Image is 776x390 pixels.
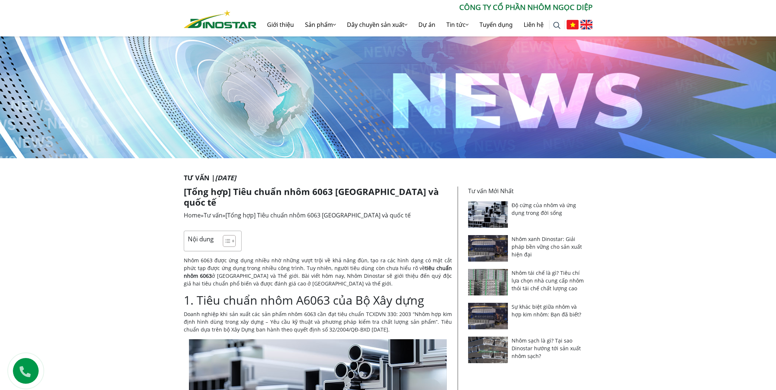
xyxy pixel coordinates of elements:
img: Độ cứng của nhôm và ứng dụng trong đời sống [468,201,508,228]
p: Tư vấn | [184,173,593,183]
img: Tiếng Việt [566,20,579,29]
a: Nhôm tái chế là gì? Tiêu chí lựa chọn nhà cung cấp nhôm thỏi tái chế chất lượng cao [512,269,584,292]
span: » » [184,211,411,219]
a: Liên hệ [518,13,549,36]
h1: [Tổng hợp] Tiêu chuẩn nhôm 6063 [GEOGRAPHIC_DATA] và quốc tế [184,187,452,208]
a: Nhôm xanh Dinostar: Giải pháp bền vững cho sản xuất hiện đại [512,235,582,258]
img: Nhôm tái chế là gì? Tiêu chí lựa chọn nhà cung cấp nhôm thỏi tái chế chất lượng cao [468,269,508,295]
a: Home [184,211,201,219]
a: Tin tức [441,13,474,36]
img: English [580,20,593,29]
img: search [553,22,561,29]
img: Nhôm Dinostar [184,10,257,28]
a: Giới thiệu [261,13,299,36]
a: Độ cứng của nhôm và ứng dụng trong đời sống [512,202,576,216]
strong: tiêu chuẩn nhôm 6063 [184,265,452,279]
p: Nội dung [188,235,214,243]
i: [DATE] [215,173,236,182]
img: Nhôm sạch là gì? Tại sao Dinostar hướng tới sản xuất nhôm sạch? [468,337,508,363]
p: Doanh nghiệp khi sản xuất các sản phẩm nhôm 6063 cần đạt tiêu chuẩn TCXDVN 330: 2003 “Nhôm hợp ki... [184,310,452,333]
p: Tư vấn Mới Nhất [468,187,588,195]
a: Sản phẩm [299,13,341,36]
a: Tuyển dụng [474,13,518,36]
img: Nhôm xanh Dinostar: Giải pháp bền vững cho sản xuất hiện đại [468,235,508,262]
a: Sự khác biệt giữa nhôm và hợp kim nhôm: Bạn đã biết? [512,303,581,318]
p: CÔNG TY CỔ PHẦN NHÔM NGỌC DIỆP [257,2,593,13]
h2: 1. Tiêu chuẩn nhôm A6063 của Bộ Xây dựng [184,293,452,307]
a: Dây chuyền sản xuất [341,13,413,36]
p: Nhôm 6063 được ứng dụng nhiều nhờ những vượt trội về khả năng đùn, tạo ra các hình dạng có mặt cắ... [184,256,452,287]
span: [Tổng hợp] Tiêu chuẩn nhôm 6063 [GEOGRAPHIC_DATA] và quốc tế [225,211,411,219]
a: Dự án [413,13,441,36]
a: Tư vấn [204,211,222,219]
img: Sự khác biệt giữa nhôm và hợp kim nhôm: Bạn đã biết? [468,303,508,329]
a: Toggle Table of Content [217,235,234,247]
a: Nhôm sạch là gì? Tại sao Dinostar hướng tới sản xuất nhôm sạch? [512,337,581,359]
